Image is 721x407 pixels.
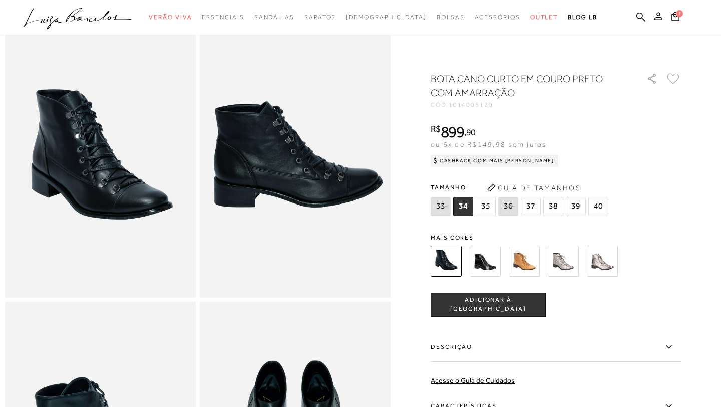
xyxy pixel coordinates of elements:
span: 34 [453,197,473,216]
img: BOTA DE CANO CURTO EM COURO METALIZADO TITÂNIO COM AMARRAÇÃO [587,246,618,277]
div: Cashback com Mais [PERSON_NAME] [431,155,558,167]
span: ou 6x de R$149,98 sem juros [431,140,546,148]
span: BLOG LB [568,14,597,21]
a: categoryNavScreenReaderText [149,8,192,27]
a: Acesse o Guia de Cuidados [431,376,515,384]
span: 36 [498,197,518,216]
a: noSubCategoriesText [346,8,427,27]
span: Tamanho [431,180,611,195]
i: , [464,128,476,137]
span: 1 [676,10,683,17]
span: 90 [466,127,476,137]
img: image [5,11,196,298]
img: image [200,11,391,298]
a: categoryNavScreenReaderText [304,8,336,27]
span: ADICIONAR À [GEOGRAPHIC_DATA] [431,296,545,313]
button: 1 [668,11,682,25]
span: 39 [566,197,586,216]
span: Sapatos [304,14,336,21]
span: Verão Viva [149,14,192,21]
h1: BOTA CANO CURTO EM COURO PRETO COM AMARRAÇÃO [431,72,618,100]
span: 40 [588,197,608,216]
label: Descrição [431,333,681,362]
span: 33 [431,197,451,216]
i: R$ [431,124,441,133]
span: Essenciais [202,14,244,21]
img: BOTA CANO CURTO EM COURO VERNIZ PRETO COM AMARRAÇÃO [470,246,501,277]
span: Bolsas [437,14,465,21]
a: categoryNavScreenReaderText [437,8,465,27]
span: 1014006120 [449,101,493,108]
span: 37 [521,197,541,216]
span: 38 [543,197,563,216]
img: BOTA DE CANO CURTO EM COURO METALIZADO CHUMBO COM AMARRAÇÃO [548,246,579,277]
span: Outlet [530,14,558,21]
img: BOTA DE CANO CURTO EM COURO ESTONADO AMARULA COM AMARRAÇÃO [509,246,540,277]
span: Acessórios [475,14,520,21]
span: 899 [441,123,464,141]
a: categoryNavScreenReaderText [254,8,294,27]
a: categoryNavScreenReaderText [530,8,558,27]
a: BLOG LB [568,8,597,27]
div: CÓD: [431,102,631,108]
button: Guia de Tamanhos [484,180,584,196]
a: categoryNavScreenReaderText [475,8,520,27]
a: categoryNavScreenReaderText [202,8,244,27]
button: ADICIONAR À [GEOGRAPHIC_DATA] [431,293,546,317]
span: Mais cores [431,235,681,241]
span: Sandálias [254,14,294,21]
span: [DEMOGRAPHIC_DATA] [346,14,427,21]
img: BOTA CANO CURTO EM COURO PRETO COM AMARRAÇÃO [431,246,462,277]
span: 35 [476,197,496,216]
